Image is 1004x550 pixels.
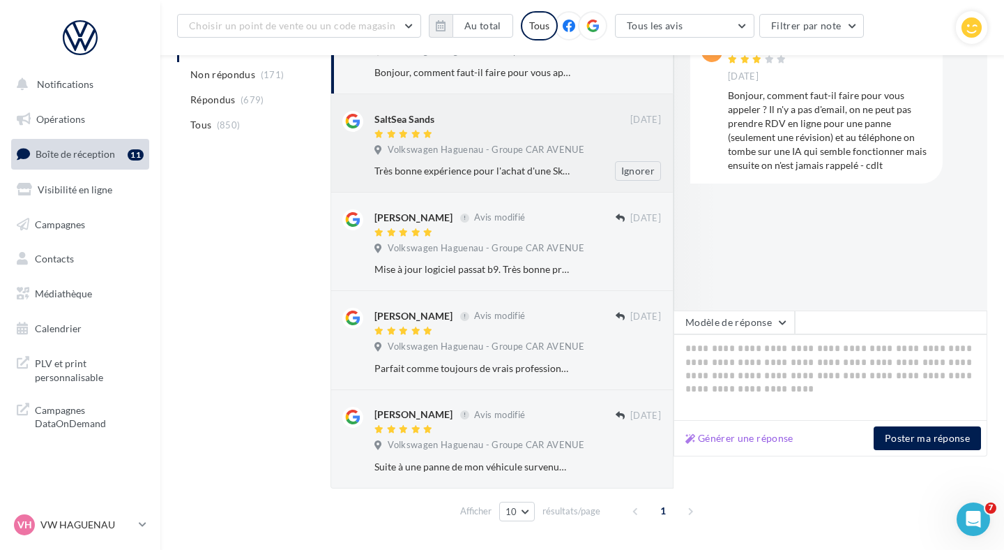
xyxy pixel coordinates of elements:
[388,144,584,156] span: Volkswagen Haguenau - Groupe CAR AVENUE
[17,518,32,532] span: VH
[374,211,452,225] div: [PERSON_NAME]
[35,218,85,230] span: Campagnes
[241,94,264,105] span: (679)
[35,401,144,431] span: Campagnes DataOnDemand
[627,20,683,31] span: Tous les avis
[460,505,492,518] span: Afficher
[615,14,754,38] button: Tous les avis
[261,69,284,80] span: (171)
[874,426,981,450] button: Poster ma réponse
[11,512,149,538] a: VH VW HAGUENAU
[615,161,661,181] button: Ignorer
[374,66,570,80] div: Bonjour, comment faut-il faire pour vous appeler ? Il n'y a pas d'email, on ne peut pas prendre R...
[429,14,513,38] button: Au total
[38,184,112,195] span: Visibilité en ligne
[542,505,600,518] span: résultats/page
[374,460,570,474] div: Suite à une panne de mon véhicule survenue fin juin, mon véhicule a été pris en charge par M. [PE...
[680,430,799,447] button: Générer une réponse
[8,314,152,343] a: Calendrier
[8,105,152,134] a: Opérations
[630,114,661,126] span: [DATE]
[630,212,661,225] span: [DATE]
[374,164,570,178] div: Très bonne expérience pour l'achat d'une Skoda en occasion, [PERSON_NAME] était professionnel et ...
[217,119,241,131] span: (850)
[652,500,674,522] span: 1
[474,311,525,322] span: Avis modifié
[189,20,395,31] span: Choisir un point de vente ou un code magasin
[177,14,421,38] button: Choisir un point de vente ou un code magasin
[388,242,584,255] span: Volkswagen Haguenau - Groupe CAR AVENUE
[128,149,144,161] div: 11
[985,503,996,514] span: 7
[35,354,144,384] span: PLV et print personnalisable
[37,78,93,90] span: Notifications
[8,139,152,169] a: Boîte de réception11
[8,348,152,389] a: PLV et print personnalisable
[36,113,85,125] span: Opérations
[759,14,865,38] button: Filtrer par note
[190,68,255,82] span: Non répondus
[8,210,152,239] a: Campagnes
[374,408,452,422] div: [PERSON_NAME]
[36,148,115,160] span: Boîte de réception
[521,11,558,40] div: Tous
[8,175,152,205] a: Visibilité en ligne
[630,410,661,422] span: [DATE]
[8,279,152,309] a: Médiathèque
[374,112,434,126] div: SaltSea Sands
[474,212,525,223] span: Avis modifié
[8,70,146,99] button: Notifications
[499,502,535,521] button: 10
[190,93,236,107] span: Répondus
[374,309,452,323] div: [PERSON_NAME]
[630,311,661,323] span: [DATE]
[505,506,517,517] span: 10
[452,14,513,38] button: Au total
[374,262,570,276] div: Mise à jour logiciel passat b9. Très bonne prise en charge. Très bon accueil Délai respecté
[388,341,584,353] span: Volkswagen Haguenau - Groupe CAR AVENUE
[474,409,525,420] span: Avis modifié
[35,253,74,265] span: Contacts
[674,311,795,334] button: Modèle de réponse
[957,503,990,536] iframe: Intercom live chat
[35,322,82,334] span: Calendrier
[728,70,759,83] span: [DATE]
[8,244,152,274] a: Contacts
[8,395,152,436] a: Campagnes DataOnDemand
[374,362,570,376] div: Parfait comme toujours de vrais professionnels
[388,439,584,452] span: Volkswagen Haguenau - Groupe CAR AVENUE
[190,118,211,132] span: Tous
[35,288,92,299] span: Médiathèque
[728,89,931,172] div: Bonjour, comment faut-il faire pour vous appeler ? Il n'y a pas d'email, on ne peut pas prendre R...
[40,518,133,532] p: VW HAGUENAU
